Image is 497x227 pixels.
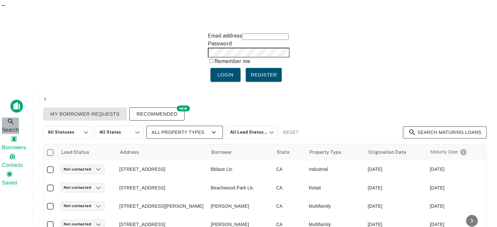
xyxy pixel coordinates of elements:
[306,144,364,160] th: Property Type
[10,100,23,113] img: capitalize-icon.png
[368,166,423,172] p: [DATE]
[210,68,241,82] button: Login
[464,175,497,206] iframe: Chat Widget
[426,144,489,160] th: Maturity dates displayed may be estimated. Please contact the lender for the most accurate maturi...
[208,33,242,39] label: Email address
[364,144,426,160] th: Origination Date
[368,148,417,156] span: Origination Date
[280,126,302,139] button: Reset
[60,165,105,174] div: Not contacted
[119,185,204,191] p: [STREET_ADDRESS]
[430,203,485,209] p: [DATE]
[309,148,352,156] span: Property Type
[119,203,204,209] p: [STREET_ADDRESS][PERSON_NAME]
[368,185,423,191] p: [DATE]
[403,126,487,138] a: Search maturing loans
[309,185,361,191] p: Retail
[276,166,302,172] p: CA
[430,166,485,172] p: [DATE]
[207,144,273,160] th: Borrower
[430,185,485,191] p: [DATE]
[2,144,26,152] span: Borrowers
[60,201,105,211] div: Not contacted
[129,107,185,121] button: Recommended
[2,175,17,181] a: Saved
[208,41,232,47] label: Password
[276,185,302,191] p: CA
[43,107,127,121] button: My Borrower Requests
[225,124,278,141] div: All Lead Statuses
[309,166,361,172] p: Industrial
[430,148,478,156] span: Maturity dates displayed may be estimated. Please contact the lender for the most accurate maturi...
[2,126,19,134] span: Search
[211,185,270,191] p: beachwood park llc
[2,170,17,187] div: Saved
[120,148,149,156] span: Address
[211,148,242,156] span: Borrower
[2,140,26,146] a: Borrowers
[2,157,23,164] a: Contacts
[146,126,223,139] button: All Property Types
[2,118,19,134] div: Search
[430,148,467,156] div: Maturity dates displayed may be estimated. Please contact the lender for the most accurate maturi...
[177,105,190,111] div: NEW
[43,124,92,141] div: All Statuses
[214,58,250,64] label: Remember me
[276,203,302,209] p: CA
[119,166,204,172] p: [STREET_ADDRESS]
[309,203,361,209] p: Multifamily
[2,179,17,187] span: Saved
[2,153,23,169] div: Contacts
[211,203,270,209] p: [PERSON_NAME]
[251,71,277,79] span: Register
[2,135,26,152] div: Borrowers
[95,124,144,141] div: All States
[60,183,105,192] div: Not contacted
[277,148,300,156] span: State
[368,203,423,209] p: [DATE]
[430,149,458,156] h6: Maturity Date
[218,71,234,79] span: Login
[61,148,100,156] span: Lead Status
[57,144,116,160] th: Lead Status
[211,166,270,172] p: bblaze llc
[273,144,306,160] th: State
[246,68,282,82] a: Register
[2,122,19,128] a: Search
[2,161,23,169] span: Contacts
[116,144,207,160] th: Address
